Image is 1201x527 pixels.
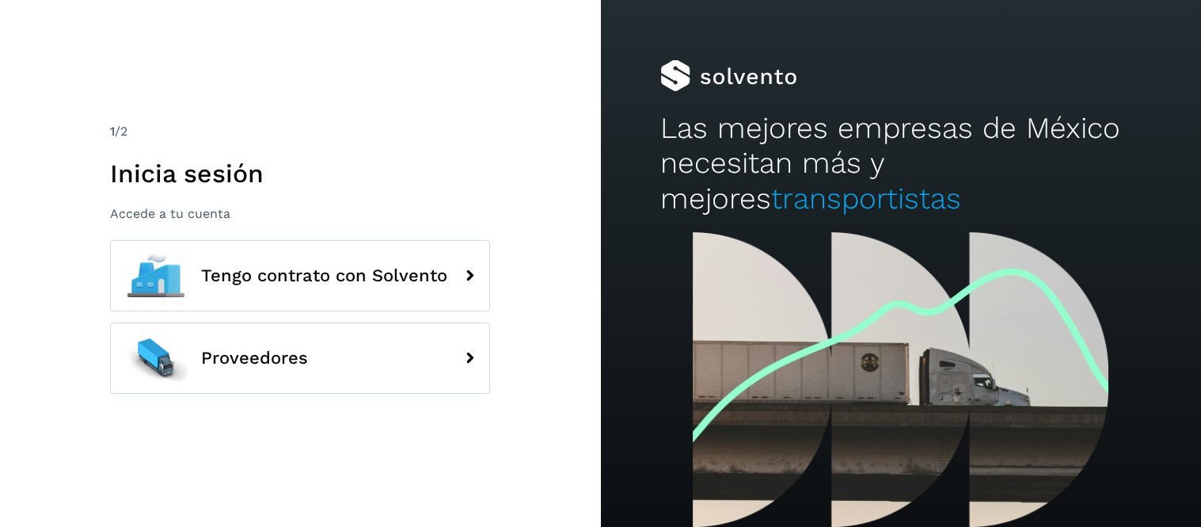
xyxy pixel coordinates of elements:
[201,349,308,368] span: Proveedores
[110,158,490,189] h1: Inicia sesión
[110,122,490,141] div: /2
[110,240,490,311] button: Tengo contrato con Solvento
[110,124,115,139] span: 1
[660,111,1141,216] h2: Las mejores empresas de México necesitan más y mejores
[201,266,447,285] span: Tengo contrato con Solvento
[110,206,490,221] p: Accede a tu cuenta
[110,323,490,394] button: Proveedores
[771,181,961,216] span: transportistas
